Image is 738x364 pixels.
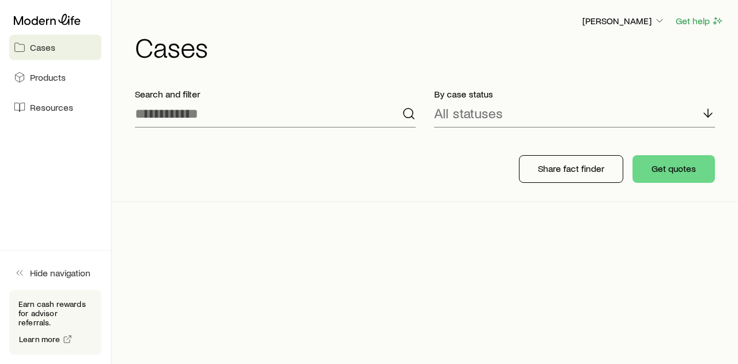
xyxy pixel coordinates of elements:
[135,88,416,100] p: Search and filter
[538,163,604,174] p: Share fact finder
[434,105,503,121] p: All statuses
[9,65,101,90] a: Products
[9,260,101,286] button: Hide navigation
[582,14,666,28] button: [PERSON_NAME]
[434,88,715,100] p: By case status
[135,33,724,61] h1: Cases
[9,95,101,120] a: Resources
[30,42,55,53] span: Cases
[18,299,92,327] p: Earn cash rewards for advisor referrals.
[675,14,724,28] button: Get help
[30,102,73,113] span: Resources
[519,155,623,183] button: Share fact finder
[582,15,665,27] p: [PERSON_NAME]
[30,267,91,279] span: Hide navigation
[9,35,101,60] a: Cases
[19,335,61,343] span: Learn more
[9,290,101,355] div: Earn cash rewards for advisor referrals.Learn more
[30,72,66,83] span: Products
[632,155,715,183] button: Get quotes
